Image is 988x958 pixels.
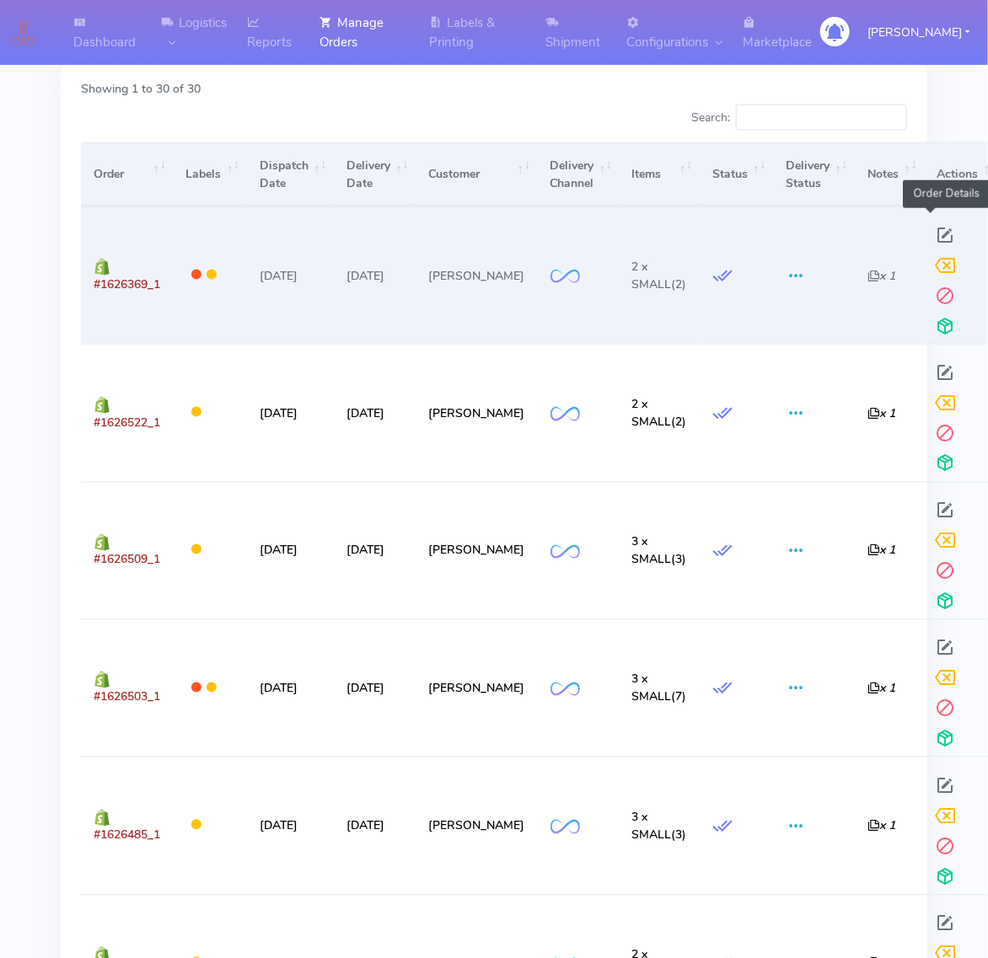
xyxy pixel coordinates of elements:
td: [DATE] [334,206,416,344]
th: Notes: activate to sort column ascending [855,142,924,206]
span: #1626522_1 [94,415,160,431]
td: [DATE] [334,619,416,757]
span: #1626509_1 [94,552,160,568]
span: (3) [632,534,687,568]
td: [DATE] [247,482,334,619]
td: [PERSON_NAME] [416,206,537,344]
td: [PERSON_NAME] [416,757,537,894]
td: [DATE] [247,757,334,894]
img: OnFleet [550,407,580,421]
img: OnFleet [550,820,580,834]
span: #1626485_1 [94,827,160,843]
input: Search: [736,104,907,131]
th: Delivery Status: activate to sort column ascending [773,142,855,206]
span: 3 x SMALL [632,672,672,705]
span: 2 x SMALL [632,396,672,430]
span: (2) [632,396,687,430]
label: Search: [691,104,907,131]
span: 3 x SMALL [632,810,672,843]
span: #1626503_1 [94,689,160,705]
button: [PERSON_NAME] [855,15,983,50]
img: shopify.png [94,534,110,551]
i: x 1 [867,681,895,697]
img: OnFleet [550,545,580,559]
img: shopify.png [94,672,110,688]
span: 2 x SMALL [632,259,672,292]
i: x 1 [867,268,895,284]
label: Showing 1 to 30 of 30 [81,80,201,98]
img: shopify.png [94,259,110,276]
td: [DATE] [247,344,334,481]
th: Customer: activate to sort column ascending [416,142,537,206]
i: x 1 [867,543,895,559]
td: [PERSON_NAME] [416,482,537,619]
td: [PERSON_NAME] [416,619,537,757]
td: [PERSON_NAME] [416,344,537,481]
th: Items: activate to sort column ascending [620,142,700,206]
img: OnFleet [550,270,580,284]
td: [DATE] [334,344,416,481]
span: #1626369_1 [94,276,160,292]
img: shopify.png [94,810,110,827]
th: Delivery Channel: activate to sort column ascending [537,142,619,206]
img: shopify.png [94,397,110,414]
img: OnFleet [550,682,580,697]
th: Status: activate to sort column ascending [700,142,773,206]
th: Dispatch Date: activate to sort column ascending [247,142,334,206]
span: 3 x SMALL [632,534,672,568]
th: Delivery Date: activate to sort column ascending [334,142,416,206]
th: Order: activate to sort column ascending [81,142,173,206]
td: [DATE] [247,619,334,757]
th: Labels: activate to sort column ascending [173,142,246,206]
span: (2) [632,259,687,292]
td: [DATE] [247,206,334,344]
td: [DATE] [334,757,416,894]
i: x 1 [867,405,895,421]
td: [DATE] [334,482,416,619]
span: (7) [632,672,687,705]
i: x 1 [867,818,895,834]
span: (3) [632,810,687,843]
